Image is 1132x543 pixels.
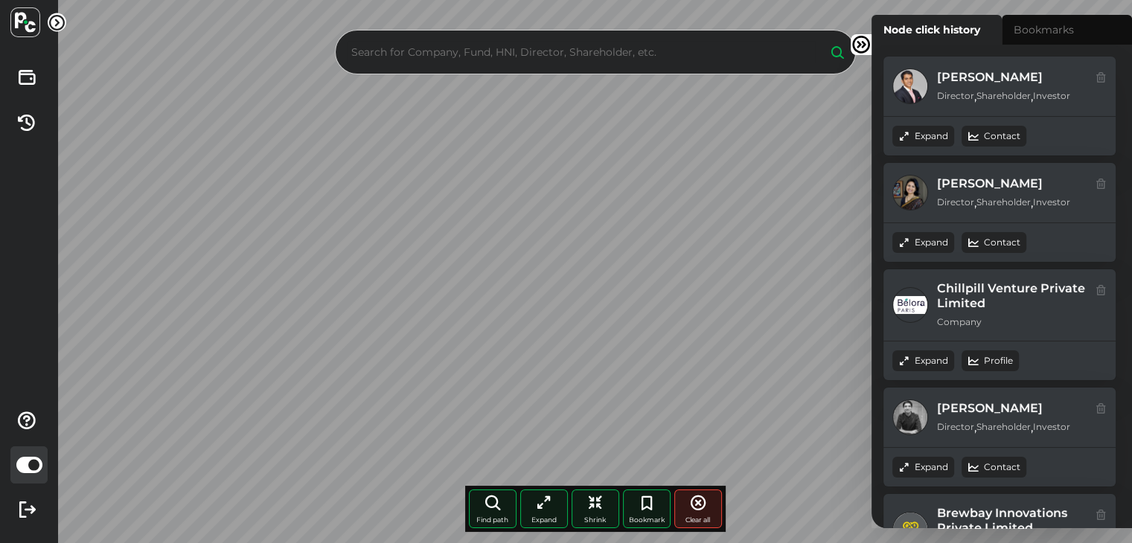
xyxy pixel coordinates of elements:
div: Contact [962,457,1026,478]
span: Shrink [584,515,606,524]
div: Company [937,315,982,329]
div: Investor [1033,89,1070,103]
span: Bookmark [629,515,665,524]
div: Shareholder [976,196,1031,210]
img: node-logo [892,399,928,435]
div: , , [937,420,1070,434]
div: Brewbay Innovations Private Limited [937,506,1086,536]
div: Expand [892,232,954,253]
div: Investor [1033,196,1070,210]
img: node-logo [892,68,928,104]
img: node-logo [892,287,928,323]
div: Director [937,420,974,434]
div: , , [937,196,1070,210]
div: Chillpill Venture Private Limited [937,281,1086,311]
img: node-logo [892,175,928,211]
div: Director [937,89,974,103]
div: , , [937,89,1070,103]
div: Investor [1033,420,1070,434]
div: Shareholder [976,420,1031,434]
span: Find path [476,515,508,524]
a: Profile [984,354,1013,367]
label: Bookmarks [1002,15,1132,45]
div: [PERSON_NAME] [937,401,1070,416]
span: Clear all [685,515,710,524]
div: Expand [892,350,954,371]
div: [PERSON_NAME] [937,70,1070,85]
div: Director [937,196,974,210]
div: Contact [962,232,1026,253]
div: Contact [962,126,1026,147]
img: logo [10,7,40,37]
span: Expand [531,515,557,524]
div: Shareholder [976,89,1031,103]
div: Expand [892,126,954,147]
label: Node click history [872,15,1002,45]
div: Expand [892,457,954,478]
div: [PERSON_NAME] [937,176,1070,191]
input: Search for Company, Fund, HNI, Director, Shareholder, etc. [348,41,815,63]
